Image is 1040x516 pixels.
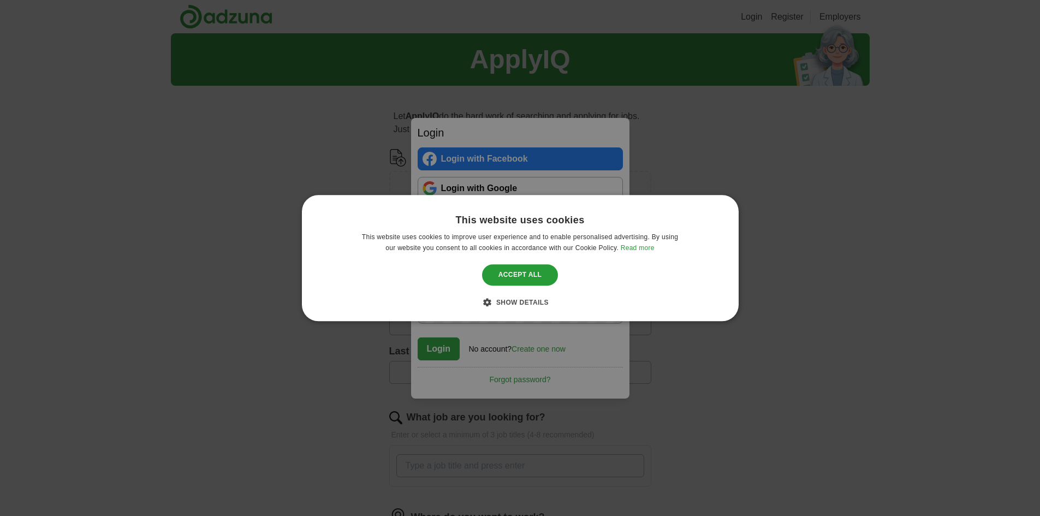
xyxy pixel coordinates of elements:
span: Show details [496,299,549,306]
div: Show details [491,296,549,307]
a: Read more, opens a new window [621,244,655,252]
span: This website uses cookies to improve user experience and to enable personalised advertising. By u... [362,233,678,252]
div: This website uses cookies [455,214,584,227]
div: Accept all [482,265,558,286]
div: Cookie consent dialog [302,195,739,321]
